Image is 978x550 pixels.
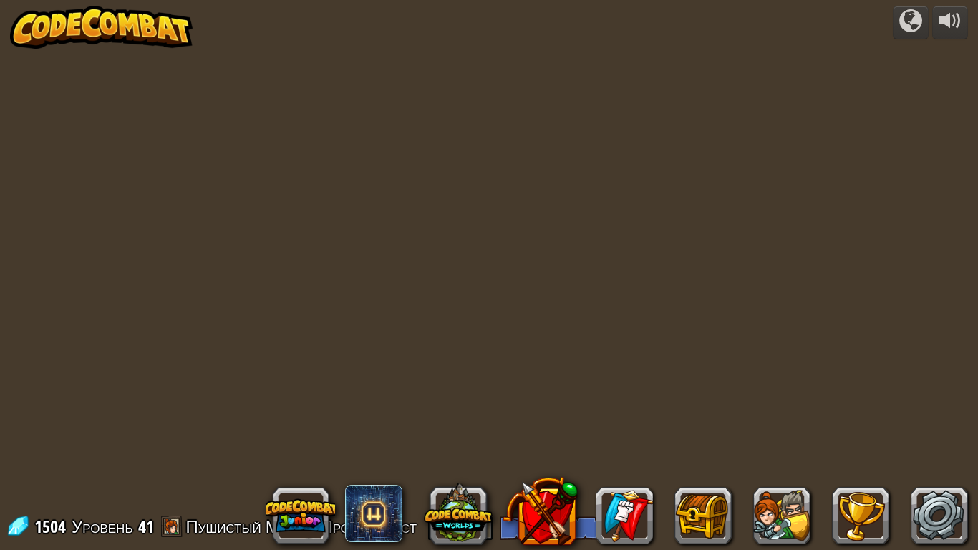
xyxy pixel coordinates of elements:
button: Кампании [893,6,929,39]
span: 41 [138,515,154,538]
a: Пушистый Милый Программист [186,515,422,538]
span: 1504 [34,515,70,538]
span: Уровень [72,515,133,539]
button: Регулировать громкость [932,6,968,39]
img: CodeCombat - Learn how to code by playing a game [10,6,193,49]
